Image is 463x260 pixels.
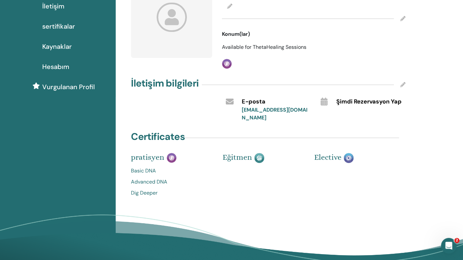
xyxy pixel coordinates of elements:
span: Vurgulanan Profil [42,82,95,92]
span: İletişim [42,1,64,11]
span: Available for ThetaHealing Sessions [222,44,306,50]
span: Şimdi Rezervasyon Yap [336,98,402,106]
span: Hesabım [42,62,69,72]
span: Elective [314,153,341,162]
span: Kaynaklar [42,42,72,51]
span: 2 [454,238,459,243]
h4: İletişim bilgileri [131,77,199,89]
span: Eğitmen [223,153,252,162]
a: [EMAIL_ADDRESS][DOMAIN_NAME] [241,106,307,121]
span: Konum(lar) [222,30,250,38]
a: Advanced DNA [131,178,213,186]
a: Dig Deeper [131,189,213,197]
span: sertifikalar [42,21,75,31]
h4: Certificates [131,131,185,143]
span: E-posta [241,98,265,106]
span: pratisyen [131,153,164,162]
iframe: Intercom live chat [441,238,457,253]
a: Basic DNA [131,167,213,175]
